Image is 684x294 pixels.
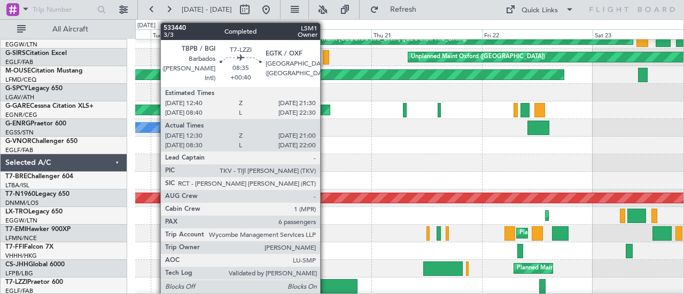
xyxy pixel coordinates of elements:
a: LFPB/LBG [5,269,33,277]
a: LFMD/CEQ [5,76,36,84]
button: Quick Links [500,1,579,18]
a: M-OUSECitation Mustang [5,68,83,74]
div: Fri 22 [482,29,593,39]
span: T7-N1960 [5,191,35,197]
button: Refresh [365,1,429,18]
div: Thu 21 [371,29,482,39]
a: G-VNORChallenger 650 [5,138,77,145]
span: All Aircraft [28,26,113,33]
span: G-SPCY [5,85,28,92]
span: CS-JHH [5,261,28,268]
div: Planned Maint [GEOGRAPHIC_DATA] ([GEOGRAPHIC_DATA]) [298,31,467,47]
a: LTBA/ISL [5,181,29,189]
div: Tue 19 [151,29,261,39]
div: Wed 20 [261,29,372,39]
a: DNMM/LOS [5,199,38,207]
span: LX-TRO [5,209,28,215]
a: EGGW/LTN [5,217,37,225]
div: Unplanned Maint Oxford ([GEOGRAPHIC_DATA]) [411,49,545,65]
a: T7-EMIHawker 900XP [5,226,71,233]
a: EGLF/FAB [5,146,33,154]
a: T7-LZZIPraetor 600 [5,279,63,285]
span: Refresh [381,6,426,13]
span: G-VNOR [5,138,32,145]
a: LGAV/ATH [5,93,34,101]
span: [DATE] - [DATE] [182,5,232,14]
span: T7-FFI [5,244,24,250]
input: Trip Number [33,2,94,18]
span: M-OUSE [5,68,31,74]
a: G-SIRSCitation Excel [5,50,67,57]
a: T7-FFIFalcon 7X [5,244,53,250]
span: G-ENRG [5,121,30,127]
div: Planned Maint [PERSON_NAME] [519,225,609,241]
span: T7-LZZI [5,279,27,285]
div: [DATE] [137,21,156,30]
span: T7-BRE [5,173,27,180]
span: T7-EMI [5,226,26,233]
a: EGSS/STN [5,129,34,137]
a: LX-TROLegacy 650 [5,209,63,215]
a: EGLF/FAB [5,58,33,66]
span: G-SIRS [5,50,26,57]
div: Quick Links [522,5,558,16]
button: All Aircraft [12,21,116,38]
a: CS-JHHGlobal 6000 [5,261,65,268]
a: G-SPCYLegacy 650 [5,85,63,92]
a: VHHH/HKG [5,252,37,260]
span: G-GARE [5,103,30,109]
a: T7-N1960Legacy 650 [5,191,69,197]
a: G-GARECessna Citation XLS+ [5,103,94,109]
a: LFMN/NCE [5,234,37,242]
a: EGNR/CEG [5,111,37,119]
a: T7-BREChallenger 604 [5,173,73,180]
a: G-ENRGPraetor 600 [5,121,66,127]
a: EGGW/LTN [5,41,37,49]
